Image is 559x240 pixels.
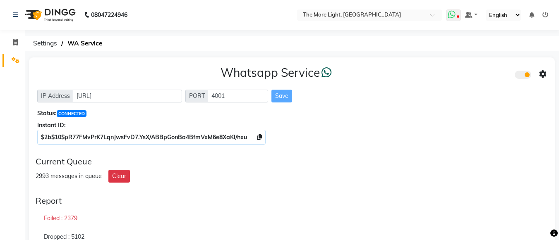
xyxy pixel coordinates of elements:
span: Settings [29,36,61,51]
input: Sizing example input [73,90,182,102]
button: Clear [108,170,130,183]
h3: Whatsapp Service [221,66,332,80]
div: Report [36,196,548,206]
span: IP Address [37,90,74,102]
div: Instant ID: [37,121,547,130]
div: 2993 messages in queue [36,172,102,181]
div: Failed : 2379 [36,209,548,228]
input: Sizing example input [208,90,268,102]
b: 08047224946 [91,3,127,26]
span: PORT [185,90,209,102]
span: WA Service [63,36,106,51]
div: Status: [37,109,547,118]
div: Current Queue [36,157,548,166]
span: CONNECTED [57,110,86,117]
img: logo [21,3,78,26]
span: $2b$10$pR77FMvPrK7LqnJwsFvD7.YsX/ABBpGonBa4BfmVxM6e8XaKl/hxu [41,133,247,141]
